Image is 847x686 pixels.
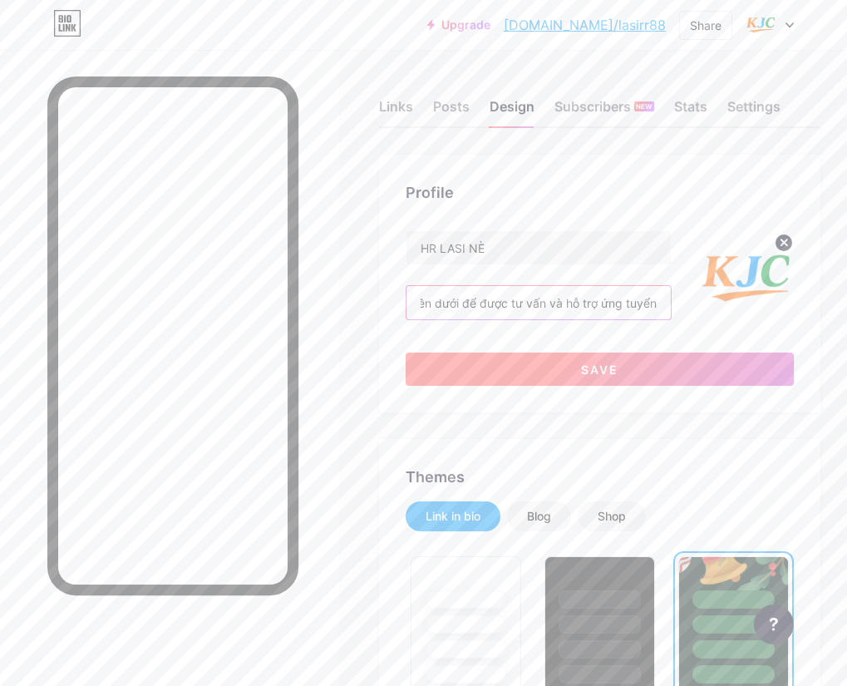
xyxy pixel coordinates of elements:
[581,363,618,377] span: Save
[433,96,470,126] div: Posts
[406,466,794,488] div: Themes
[698,230,794,326] img: Lasi Lasi
[745,9,776,41] img: Lasi Lasi
[554,96,654,126] div: Subscribers
[406,181,794,204] div: Profile
[490,96,534,126] div: Design
[598,508,626,525] div: Shop
[690,17,721,34] div: Share
[527,508,551,525] div: Blog
[636,101,652,111] span: NEW
[379,96,413,126] div: Links
[674,96,707,126] div: Stats
[406,286,671,319] input: Bio
[426,508,480,525] div: Link in bio
[406,353,794,386] button: Save
[727,96,781,126] div: Settings
[406,231,671,264] input: Name
[504,15,666,35] a: [DOMAIN_NAME]/lasirr88
[427,18,490,32] a: Upgrade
